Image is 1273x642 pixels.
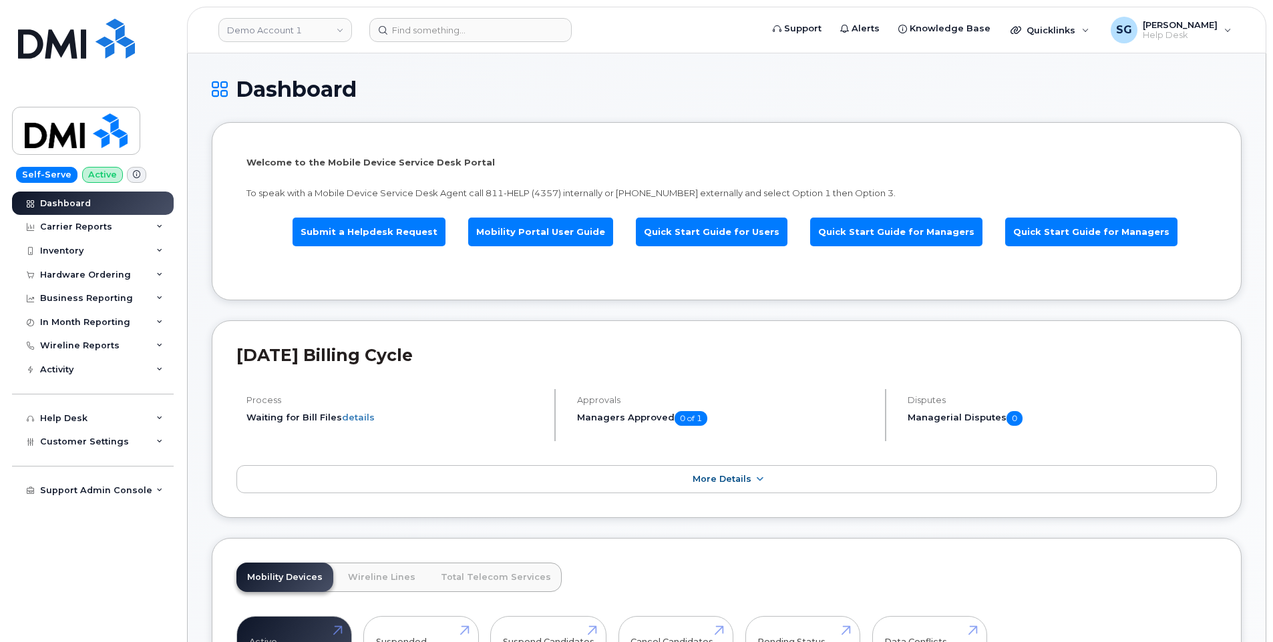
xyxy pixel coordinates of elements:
[337,563,426,592] a: Wireline Lines
[342,412,375,422] a: details
[1007,411,1023,426] span: 0
[246,411,543,424] li: Waiting for Bill Files
[675,411,707,426] span: 0 of 1
[246,156,1207,169] p: Welcome to the Mobile Device Service Desk Portal
[212,77,1242,101] h1: Dashboard
[246,395,543,405] h4: Process
[693,474,751,484] span: More Details
[577,395,874,405] h4: Approvals
[810,218,982,246] a: Quick Start Guide for Managers
[430,563,562,592] a: Total Telecom Services
[236,563,333,592] a: Mobility Devices
[468,218,613,246] a: Mobility Portal User Guide
[577,411,874,426] h5: Managers Approved
[908,395,1217,405] h4: Disputes
[236,345,1217,365] h2: [DATE] Billing Cycle
[246,187,1207,200] p: To speak with a Mobile Device Service Desk Agent call 811-HELP (4357) internally or [PHONE_NUMBER...
[293,218,445,246] a: Submit a Helpdesk Request
[1005,218,1177,246] a: Quick Start Guide for Managers
[636,218,787,246] a: Quick Start Guide for Users
[908,411,1217,426] h5: Managerial Disputes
